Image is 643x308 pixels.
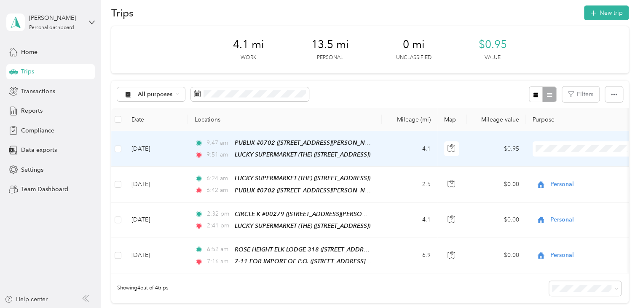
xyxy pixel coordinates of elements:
[21,146,57,154] span: Data exports
[235,175,370,181] span: LUCKY SUPERMARKET (THE) ([STREET_ADDRESS])
[467,108,526,131] th: Mileage value
[21,48,38,57] span: Home
[596,261,643,308] iframe: Everlance-gr Chat Button Frame
[206,174,230,183] span: 6:24 am
[235,139,381,146] span: PUBLIX #0702 ([STREET_ADDRESS][PERSON_NAME])
[479,38,507,51] span: $0.95
[584,5,629,20] button: New trip
[29,14,82,22] div: [PERSON_NAME]
[111,8,134,17] h1: Trips
[235,151,370,158] span: LUCKY SUPERMARKET (THE) ([STREET_ADDRESS])
[125,203,188,238] td: [DATE]
[550,251,627,260] span: Personal
[467,167,526,202] td: $0.00
[467,203,526,238] td: $0.00
[550,180,627,189] span: Personal
[125,131,188,167] td: [DATE]
[21,126,54,135] span: Compliance
[311,38,349,51] span: 13.5 mi
[396,54,431,62] p: Unclassified
[206,138,230,148] span: 9:47 am
[382,238,437,273] td: 6.9
[206,209,230,219] span: 2:32 pm
[467,238,526,273] td: $0.00
[206,257,230,266] span: 7:16 am
[382,203,437,238] td: 4.1
[21,185,68,194] span: Team Dashboard
[21,87,55,96] span: Transactions
[485,54,501,62] p: Value
[21,67,34,76] span: Trips
[233,38,264,51] span: 4.1 mi
[138,92,173,97] span: All purposes
[125,108,188,131] th: Date
[206,221,230,230] span: 2:41 pm
[562,86,599,102] button: Filters
[188,108,382,131] th: Locations
[241,54,256,62] p: Work
[235,222,370,229] span: LUCKY SUPERMARKET (THE) ([STREET_ADDRESS])
[382,108,437,131] th: Mileage (mi)
[206,186,230,195] span: 6:42 am
[382,131,437,167] td: 4.1
[125,238,188,273] td: [DATE]
[382,167,437,202] td: 2.5
[437,108,467,131] th: Map
[317,54,343,62] p: Personal
[235,258,397,265] span: 7-11 FOR IMPORT OF P.O. ([STREET_ADDRESS][US_STATE])
[206,150,230,159] span: 9:51 am
[29,25,74,30] div: Personal dashboard
[235,246,407,253] span: ROSE HEIGHT ELK LODGE 318 ([STREET_ADDRESS][US_STATE])
[550,215,627,224] span: Personal
[206,245,230,254] span: 6:52 am
[5,295,48,304] button: Help center
[467,131,526,167] td: $0.95
[403,38,425,51] span: 0 mi
[235,211,390,218] span: CIRCLE K #00279 ([STREET_ADDRESS][PERSON_NAME])
[21,165,43,174] span: Settings
[21,106,43,115] span: Reports
[125,167,188,202] td: [DATE]
[235,187,381,194] span: PUBLIX #0702 ([STREET_ADDRESS][PERSON_NAME])
[111,284,168,292] span: Showing 4 out of 4 trips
